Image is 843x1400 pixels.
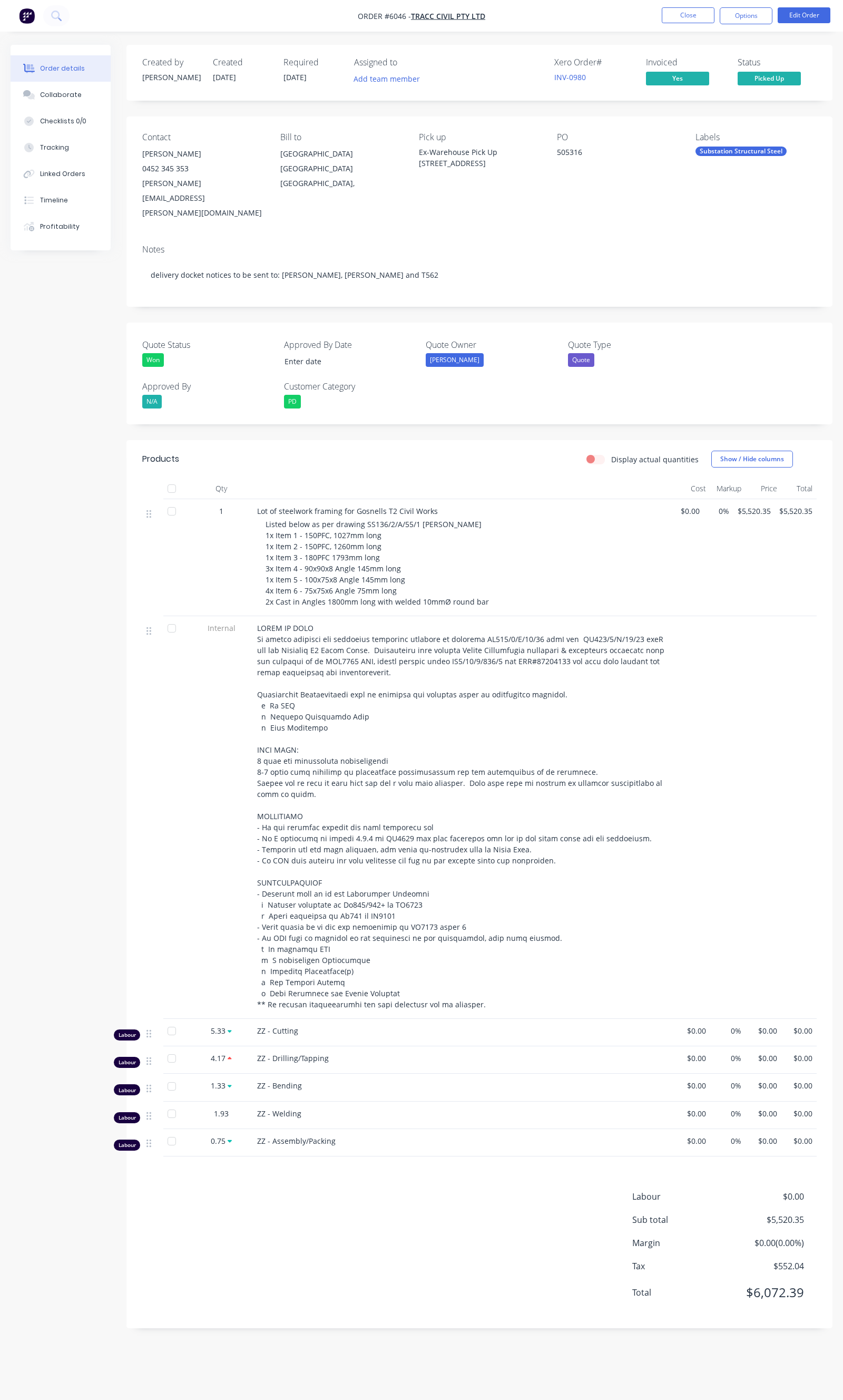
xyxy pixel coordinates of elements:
span: Picked Up [738,72,801,85]
div: [GEOGRAPHIC_DATA] [GEOGRAPHIC_DATA][GEOGRAPHIC_DATA], [280,147,401,191]
button: Profitability [11,213,111,240]
span: ZZ - Bending [257,1081,302,1091]
div: Substation Structural Steel [695,147,787,156]
button: Checklists 0/0 [11,108,111,134]
div: Status [738,57,817,67]
span: Internal [194,623,249,634]
span: 0.75 [211,1135,226,1146]
span: Total [632,1286,726,1299]
button: Picked Up [738,72,801,87]
span: $0.00 [750,1080,777,1091]
span: Yes [646,72,709,85]
span: 4.17 [211,1053,226,1064]
div: Qty [190,478,253,499]
div: Contact [142,132,263,142]
label: Quote Owner [426,338,557,351]
label: Approved By Date [284,338,416,351]
button: Options [720,7,772,24]
span: 1.33 [211,1080,226,1091]
span: Order #6046 - [358,11,411,21]
label: Quote Status [142,338,274,351]
div: Ex-Warehouse Pick Up [STREET_ADDRESS] [419,147,540,169]
span: $0.00 [679,1080,706,1091]
div: Pick up [419,132,540,142]
div: Created [213,57,271,67]
span: Tax [632,1260,726,1272]
span: $5,520.35 [726,1213,804,1226]
span: $552.04 [726,1260,804,1272]
button: Collaborate [11,82,111,108]
label: Approved By [142,380,274,393]
img: Factory [19,8,35,24]
button: Edit Order [778,7,830,23]
div: PO [557,132,678,142]
span: 5.33 [211,1025,226,1036]
div: Products [142,453,179,465]
span: 1 [219,505,223,517]
button: Timeline [11,187,111,213]
button: Add team member [354,72,426,86]
span: $0.00 [750,1025,777,1036]
span: $0.00 [786,1108,813,1119]
div: Required [283,57,341,67]
a: Tracc Civil Pty Ltd [411,11,485,21]
span: $0.00 [679,1135,706,1146]
span: $0.00 [750,1053,777,1064]
span: $6,072.39 [726,1283,804,1302]
span: $0.00 [786,1135,813,1146]
input: Enter date [277,354,408,370]
div: Profitability [40,222,80,231]
div: Invoiced [646,57,725,67]
div: [PERSON_NAME]0452 345 353[PERSON_NAME][EMAIL_ADDRESS][PERSON_NAME][DOMAIN_NAME] [142,147,263,220]
div: Linked Orders [40,169,85,179]
button: Add team member [348,72,426,86]
div: Notes [142,245,817,255]
button: Linked Orders [11,161,111,187]
span: $0.00 [786,1053,813,1064]
span: 0% [714,1053,742,1064]
div: [PERSON_NAME] [142,72,200,83]
label: Quote Type [568,338,700,351]
span: Listed below as per drawing SS136/2/A/55/1 [PERSON_NAME] 1x Item 1 - 150PFC, 1027mm long 1x Item ... [266,519,489,607]
div: [PERSON_NAME][EMAIL_ADDRESS][PERSON_NAME][DOMAIN_NAME] [142,176,263,220]
div: 0452 345 353 [142,161,263,176]
span: [DATE] [213,72,236,82]
span: $0.00 [679,505,700,517]
label: Customer Category [284,380,416,393]
span: 0% [714,1108,742,1119]
span: $0.00 [750,1135,777,1146]
button: Order details [11,55,111,82]
div: Tracking [40,143,69,152]
div: Cost [674,478,710,499]
button: Tracking [11,134,111,161]
span: $0.00 [786,1080,813,1091]
div: Labour [114,1057,140,1068]
div: Labour [114,1112,140,1123]
div: Labour [114,1140,140,1151]
div: delivery docket notices to be sent to: [PERSON_NAME], [PERSON_NAME] and T562 [142,259,817,291]
div: [PERSON_NAME] [426,353,484,367]
div: [PERSON_NAME] [142,147,263,161]
div: Price [746,478,781,499]
div: Collaborate [40,90,82,100]
div: Bill to [280,132,401,142]
label: Display actual quantities [611,454,699,465]
span: $0.00 [679,1108,706,1119]
div: Markup [710,478,746,499]
span: ZZ - Drilling/Tapping [257,1053,329,1063]
span: $0.00 [786,1025,813,1036]
div: Assigned to [354,57,459,67]
span: $5,520.35 [738,505,771,517]
span: Lot of steelwork framing for Gosnells T2 Civil Works [257,506,438,516]
span: $0.00 [679,1053,706,1064]
span: $5,520.35 [779,505,812,517]
span: ZZ - Cutting [257,1026,298,1036]
div: Order details [40,64,85,73]
span: Labour [632,1190,726,1203]
div: PD [284,395,301,409]
div: Timeline [40,196,68,205]
button: Close [662,7,714,23]
div: Xero Order # [554,57,633,67]
span: 0% [714,1080,742,1091]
